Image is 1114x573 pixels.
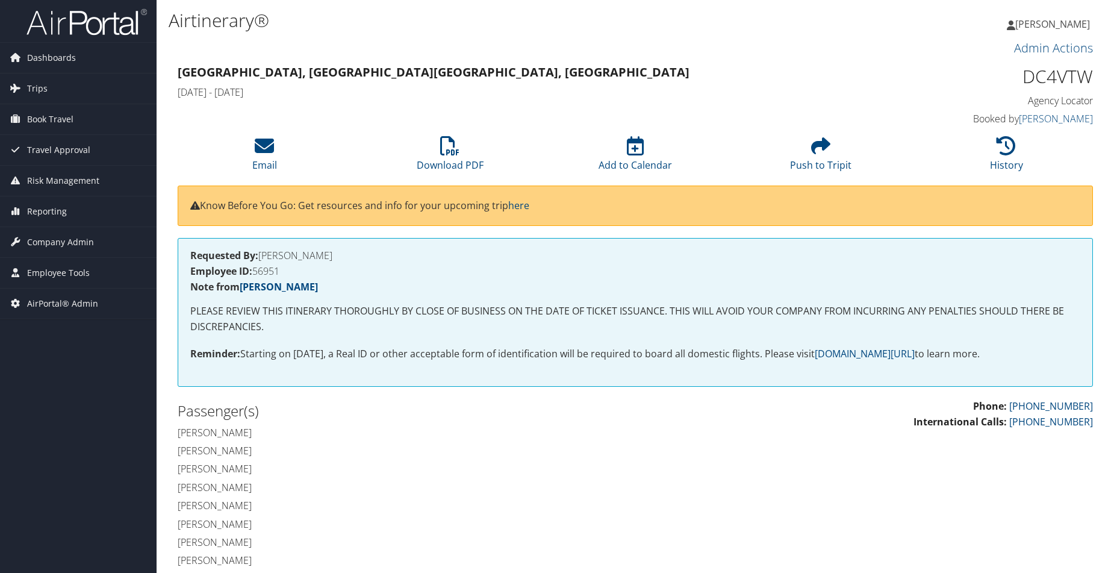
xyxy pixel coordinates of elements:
[190,346,1080,362] p: Starting on [DATE], a Real ID or other acceptable form of identification will be required to boar...
[815,347,915,360] a: [DOMAIN_NAME][URL]
[27,135,90,165] span: Travel Approval
[169,8,791,33] h1: Airtinerary®
[190,304,1080,334] p: PLEASE REVIEW THIS ITINERARY THOROUGHLY BY CLOSE OF BUSINESS ON THE DATE OF TICKET ISSUANCE. THIS...
[27,227,94,257] span: Company Admin
[27,43,76,73] span: Dashboards
[240,280,318,293] a: [PERSON_NAME]
[178,444,626,457] h4: [PERSON_NAME]
[178,64,689,80] strong: [GEOGRAPHIC_DATA], [GEOGRAPHIC_DATA] [GEOGRAPHIC_DATA], [GEOGRAPHIC_DATA]
[790,143,851,172] a: Push to Tripit
[1014,40,1093,56] a: Admin Actions
[878,94,1094,107] h4: Agency Locator
[178,554,626,567] h4: [PERSON_NAME]
[990,143,1023,172] a: History
[178,499,626,512] h4: [PERSON_NAME]
[190,266,1080,276] h4: 56951
[27,166,99,196] span: Risk Management
[27,74,48,104] span: Trips
[190,251,1080,260] h4: [PERSON_NAME]
[252,143,277,172] a: Email
[190,249,258,262] strong: Requested By:
[1007,6,1102,42] a: [PERSON_NAME]
[878,112,1094,125] h4: Booked by
[599,143,672,172] a: Add to Calendar
[1015,17,1090,31] span: [PERSON_NAME]
[878,64,1094,89] h1: DC4VTW
[178,86,860,99] h4: [DATE] - [DATE]
[508,199,529,212] a: here
[27,289,98,319] span: AirPortal® Admin
[178,481,626,494] h4: [PERSON_NAME]
[417,143,484,172] a: Download PDF
[190,265,252,278] strong: Employee ID:
[178,536,626,549] h4: [PERSON_NAME]
[973,399,1007,413] strong: Phone:
[190,198,1080,214] p: Know Before You Go: Get resources and info for your upcoming trip
[190,280,318,293] strong: Note from
[1009,399,1093,413] a: [PHONE_NUMBER]
[26,8,147,36] img: airportal-logo.png
[1009,415,1093,428] a: [PHONE_NUMBER]
[27,104,73,134] span: Book Travel
[178,426,626,439] h4: [PERSON_NAME]
[178,401,626,421] h2: Passenger(s)
[178,462,626,475] h4: [PERSON_NAME]
[913,415,1007,428] strong: International Calls:
[1019,112,1093,125] a: [PERSON_NAME]
[178,518,626,531] h4: [PERSON_NAME]
[190,347,240,360] strong: Reminder:
[27,258,90,288] span: Employee Tools
[27,196,67,227] span: Reporting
